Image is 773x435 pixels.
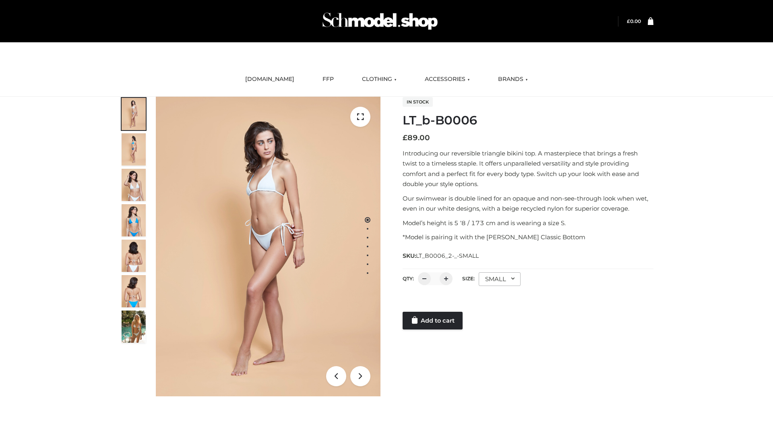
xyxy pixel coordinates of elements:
[403,148,653,189] p: Introducing our reversible triangle bikini top. A masterpiece that brings a fresh twist to a time...
[239,70,300,88] a: [DOMAIN_NAME]
[627,18,641,24] bdi: 0.00
[403,251,480,261] span: SKU:
[403,312,463,329] a: Add to cart
[627,18,630,24] span: £
[122,275,146,307] img: ArielClassicBikiniTop_CloudNine_AzureSky_OW114ECO_8-scaled.jpg
[479,272,521,286] div: SMALL
[462,275,475,282] label: Size:
[403,232,653,242] p: *Model is pairing it with the [PERSON_NAME] Classic Bottom
[419,70,476,88] a: ACCESSORIES
[156,97,380,396] img: ArielClassicBikiniTop_CloudNine_AzureSky_OW114ECO_1
[403,275,414,282] label: QTY:
[122,204,146,236] img: ArielClassicBikiniTop_CloudNine_AzureSky_OW114ECO_4-scaled.jpg
[122,98,146,130] img: ArielClassicBikiniTop_CloudNine_AzureSky_OW114ECO_1-scaled.jpg
[403,218,653,228] p: Model’s height is 5 ‘8 / 173 cm and is wearing a size S.
[320,5,440,37] img: Schmodel Admin 964
[403,97,433,107] span: In stock
[416,252,479,259] span: LT_B0006_2-_-SMALL
[122,311,146,343] img: Arieltop_CloudNine_AzureSky2.jpg
[122,240,146,272] img: ArielClassicBikiniTop_CloudNine_AzureSky_OW114ECO_7-scaled.jpg
[356,70,403,88] a: CLOTHING
[403,133,430,142] bdi: 89.00
[492,70,534,88] a: BRANDS
[403,113,653,128] h1: LT_b-B0006
[122,169,146,201] img: ArielClassicBikiniTop_CloudNine_AzureSky_OW114ECO_3-scaled.jpg
[122,133,146,166] img: ArielClassicBikiniTop_CloudNine_AzureSky_OW114ECO_2-scaled.jpg
[403,133,407,142] span: £
[627,18,641,24] a: £0.00
[403,193,653,214] p: Our swimwear is double lined for an opaque and non-see-through look when wet, even in our white d...
[316,70,340,88] a: FFP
